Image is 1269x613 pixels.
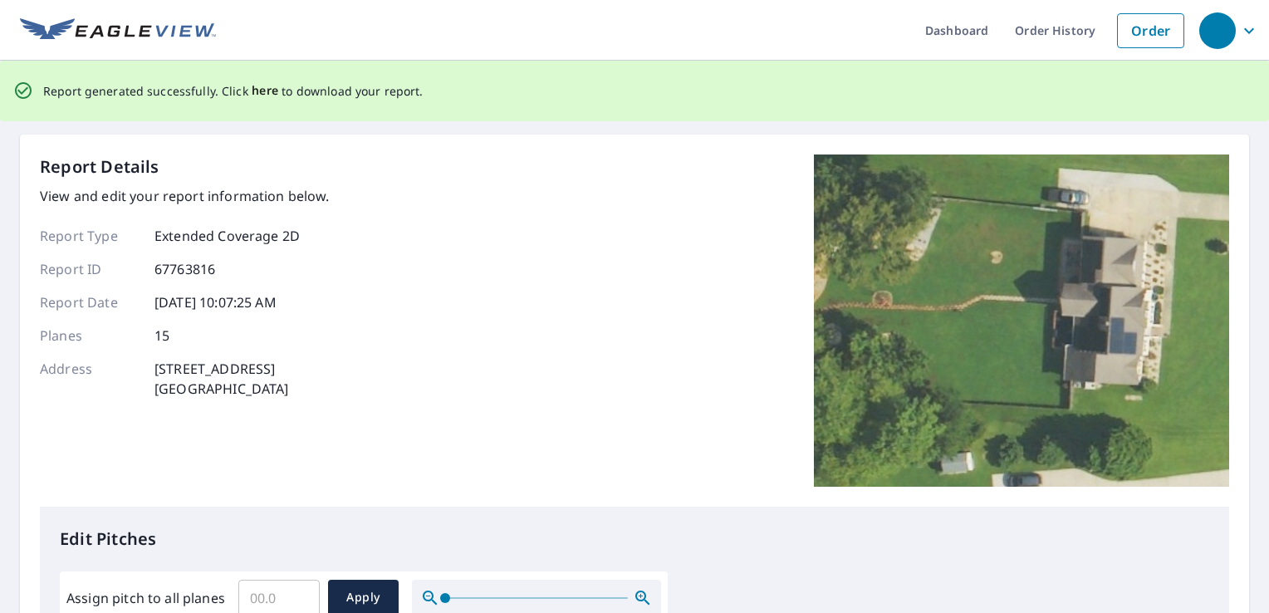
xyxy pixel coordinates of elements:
p: Report Details [40,154,159,179]
p: Report generated successfully. Click to download your report. [43,81,424,101]
p: Edit Pitches [60,527,1209,552]
p: Extended Coverage 2D [154,226,300,246]
p: Report Type [40,226,140,246]
button: here [252,81,279,101]
img: EV Logo [20,18,216,43]
p: Report ID [40,259,140,279]
a: Order [1117,13,1184,48]
p: 15 [154,326,169,346]
img: Top image [814,154,1229,487]
span: Apply [341,587,385,608]
p: Planes [40,326,140,346]
p: [STREET_ADDRESS] [GEOGRAPHIC_DATA] [154,359,289,399]
p: 67763816 [154,259,215,279]
p: Address [40,359,140,399]
p: [DATE] 10:07:25 AM [154,292,277,312]
p: Report Date [40,292,140,312]
p: View and edit your report information below. [40,186,330,206]
label: Assign pitch to all planes [66,588,225,608]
